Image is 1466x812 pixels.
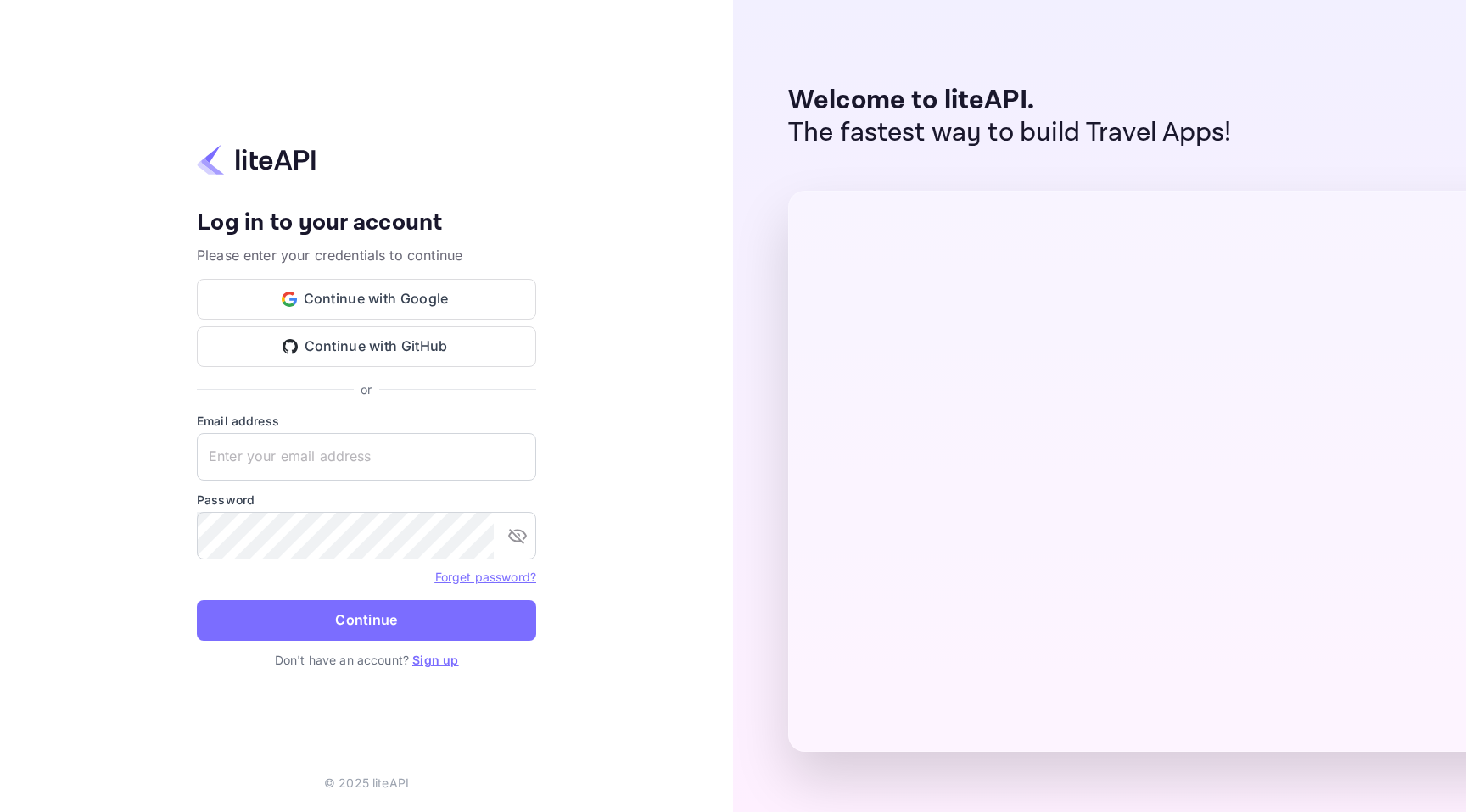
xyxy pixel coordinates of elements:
[435,568,536,585] a: Forget password?
[197,326,536,367] button: Continue with GitHub
[788,85,1232,117] p: Welcome to liteAPI.
[197,209,536,238] h4: Log in to your account
[435,570,536,584] a: Forget password?
[197,245,536,265] p: Please enter your credentials to continue
[197,491,536,509] label: Password
[501,519,534,553] button: toggle password visibility
[324,774,409,792] p: © 2025 liteAPI
[197,143,316,176] img: liteapi
[412,653,458,667] a: Sign up
[788,117,1232,149] p: The fastest way to build Travel Apps!
[197,600,536,641] button: Continue
[197,651,536,669] p: Don't have an account?
[361,381,372,398] p: or
[197,412,536,430] label: Email address
[197,279,536,320] button: Continue with Google
[197,433,536,481] input: Enter your email address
